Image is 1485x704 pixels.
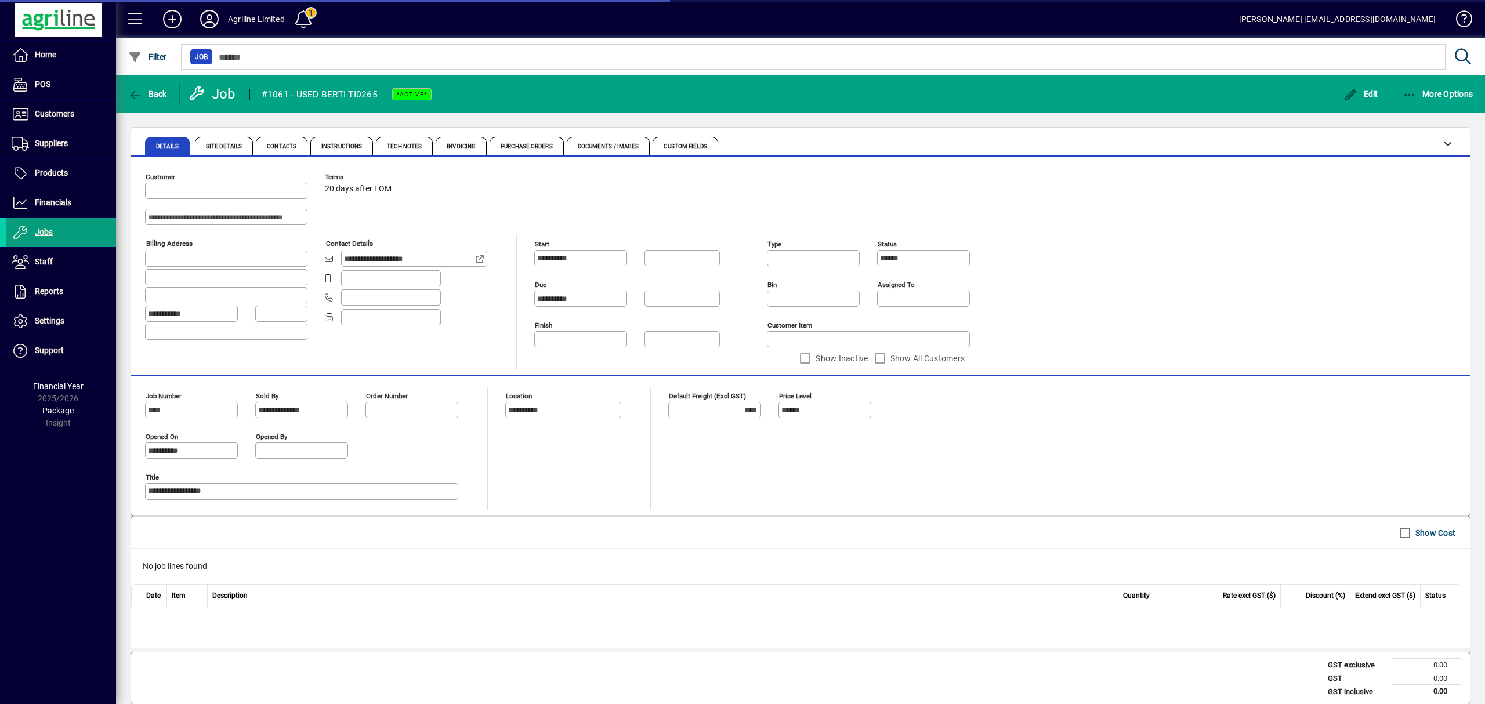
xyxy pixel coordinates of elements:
[35,257,53,266] span: Staff
[878,281,915,289] mat-label: Assigned to
[325,173,394,181] span: Terms
[779,392,812,400] mat-label: Price Level
[146,473,159,481] mat-label: Title
[325,184,392,194] span: 20 days after EOM
[6,248,116,277] a: Staff
[128,52,167,61] span: Filter
[447,144,476,150] span: Invoicing
[664,144,707,150] span: Custom Fields
[35,109,74,118] span: Customers
[189,85,238,103] div: Job
[35,50,56,59] span: Home
[35,316,64,325] span: Settings
[1239,10,1436,28] div: [PERSON_NAME] [EMAIL_ADDRESS][DOMAIN_NAME]
[1306,590,1345,601] span: Discount (%)
[501,144,553,150] span: Purchase Orders
[125,84,170,104] button: Back
[35,79,50,89] span: POS
[6,188,116,217] a: Financials
[35,168,68,177] span: Products
[172,590,186,601] span: Item
[35,227,53,237] span: Jobs
[262,85,378,104] div: #1061 - USED BERTI TI0265
[1343,89,1378,99] span: Edit
[1447,2,1470,40] a: Knowledge Base
[6,336,116,365] a: Support
[35,198,71,207] span: Financials
[35,346,64,355] span: Support
[228,10,285,28] div: Agriline Limited
[1392,659,1461,672] td: 0.00
[321,144,362,150] span: Instructions
[535,321,552,329] mat-label: Finish
[212,590,248,601] span: Description
[767,281,777,289] mat-label: Bin
[1400,84,1476,104] button: More Options
[267,144,296,150] span: Contacts
[35,286,63,296] span: Reports
[154,9,191,30] button: Add
[506,392,532,400] mat-label: Location
[42,406,74,415] span: Package
[195,51,208,63] span: Job
[1355,590,1415,601] span: Extend excl GST ($)
[387,144,422,150] span: Tech Notes
[128,89,167,99] span: Back
[33,382,84,391] span: Financial Year
[1322,659,1392,672] td: GST exclusive
[1403,89,1473,99] span: More Options
[767,321,812,329] mat-label: Customer Item
[146,433,178,441] mat-label: Opened On
[366,392,408,400] mat-label: Order number
[878,240,897,248] mat-label: Status
[156,144,179,150] span: Details
[578,144,639,150] span: Documents / Images
[1425,590,1446,601] span: Status
[131,549,1470,584] div: No job lines found
[1322,685,1392,699] td: GST inclusive
[6,159,116,188] a: Products
[1322,672,1392,685] td: GST
[6,129,116,158] a: Suppliers
[669,392,746,400] mat-label: Default Freight (excl GST)
[256,392,278,400] mat-label: Sold by
[767,240,781,248] mat-label: Type
[6,70,116,99] a: POS
[146,173,175,181] mat-label: Customer
[1392,672,1461,685] td: 0.00
[146,392,182,400] mat-label: Job number
[6,277,116,306] a: Reports
[1123,590,1150,601] span: Quantity
[206,144,242,150] span: Site Details
[256,433,287,441] mat-label: Opened by
[535,281,546,289] mat-label: Due
[1223,590,1276,601] span: Rate excl GST ($)
[6,41,116,70] a: Home
[6,100,116,129] a: Customers
[6,307,116,336] a: Settings
[1413,527,1455,539] label: Show Cost
[1341,84,1381,104] button: Edit
[116,84,180,104] app-page-header-button: Back
[146,590,161,601] span: Date
[191,9,228,30] button: Profile
[535,240,549,248] mat-label: Start
[35,139,68,148] span: Suppliers
[125,46,170,67] button: Filter
[1392,685,1461,699] td: 0.00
